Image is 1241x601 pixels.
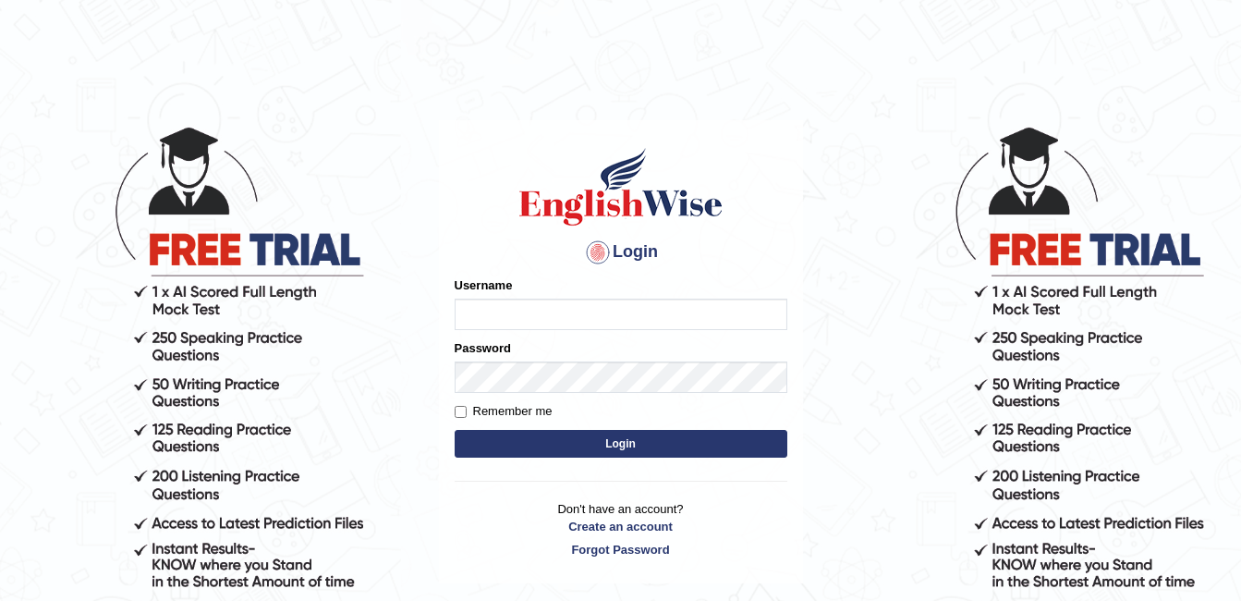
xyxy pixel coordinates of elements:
label: Username [455,276,513,294]
a: Create an account [455,518,787,535]
p: Don't have an account? [455,500,787,558]
img: Logo of English Wise sign in for intelligent practice with AI [516,145,726,228]
h4: Login [455,238,787,267]
label: Remember me [455,402,553,421]
a: Forgot Password [455,541,787,558]
label: Password [455,339,511,357]
button: Login [455,430,787,458]
input: Remember me [455,406,467,418]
